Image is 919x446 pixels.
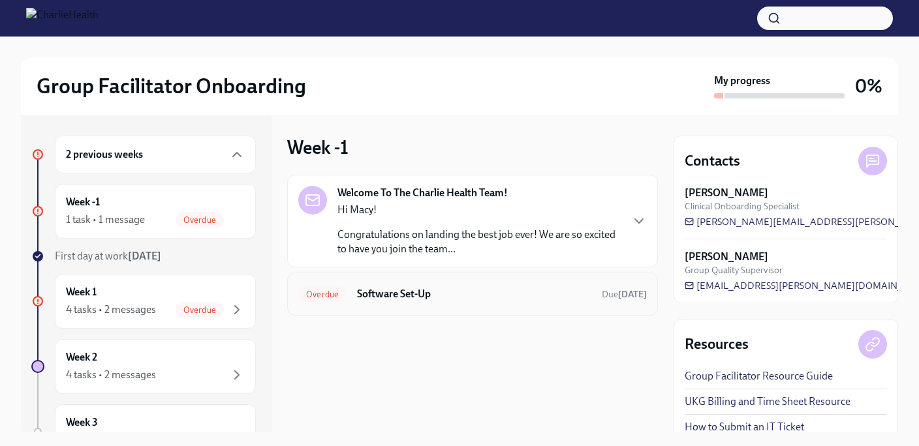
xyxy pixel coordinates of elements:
[26,8,99,29] img: CharlieHealth
[66,303,156,317] div: 4 tasks • 2 messages
[176,215,224,225] span: Overdue
[685,264,783,276] span: Group Quality Supervisor
[287,136,349,159] h3: Week -1
[685,186,768,200] strong: [PERSON_NAME]
[31,249,256,263] a: First day at work[DATE]
[31,339,256,394] a: Week 24 tasks • 2 messages
[66,368,156,382] div: 4 tasks • 2 messages
[357,287,591,301] h6: Software Set-Up
[337,228,621,256] p: Congratulations on landing the best job ever! We are so excited to have you join the team...
[37,73,306,99] h2: Group Facilitator Onboarding
[66,285,97,299] h6: Week 1
[685,151,740,171] h4: Contacts
[298,284,647,305] a: OverdueSoftware Set-UpDue[DATE]
[685,200,800,213] span: Clinical Onboarding Specialist
[602,289,647,300] span: Due
[337,203,621,217] p: Hi Macy!
[176,305,224,315] span: Overdue
[337,186,508,200] strong: Welcome To The Charlie Health Team!
[128,250,161,262] strong: [DATE]
[31,274,256,329] a: Week 14 tasks • 2 messagesOverdue
[66,415,98,430] h6: Week 3
[298,290,347,299] span: Overdue
[618,289,647,300] strong: [DATE]
[55,250,161,262] span: First day at work
[31,184,256,239] a: Week -11 task • 1 messageOverdue
[66,213,145,227] div: 1 task • 1 message
[685,394,850,409] a: UKG Billing and Time Sheet Resource
[685,369,833,383] a: Group Facilitator Resource Guide
[66,147,143,162] h6: 2 previous weeks
[714,74,770,88] strong: My progress
[66,195,100,209] h6: Week -1
[66,350,97,364] h6: Week 2
[685,420,804,434] a: How to Submit an IT Ticket
[685,334,749,354] h4: Resources
[602,288,647,301] span: August 5th, 2025 10:00
[855,74,882,98] h3: 0%
[55,136,256,173] div: 2 previous weeks
[685,250,768,264] strong: [PERSON_NAME]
